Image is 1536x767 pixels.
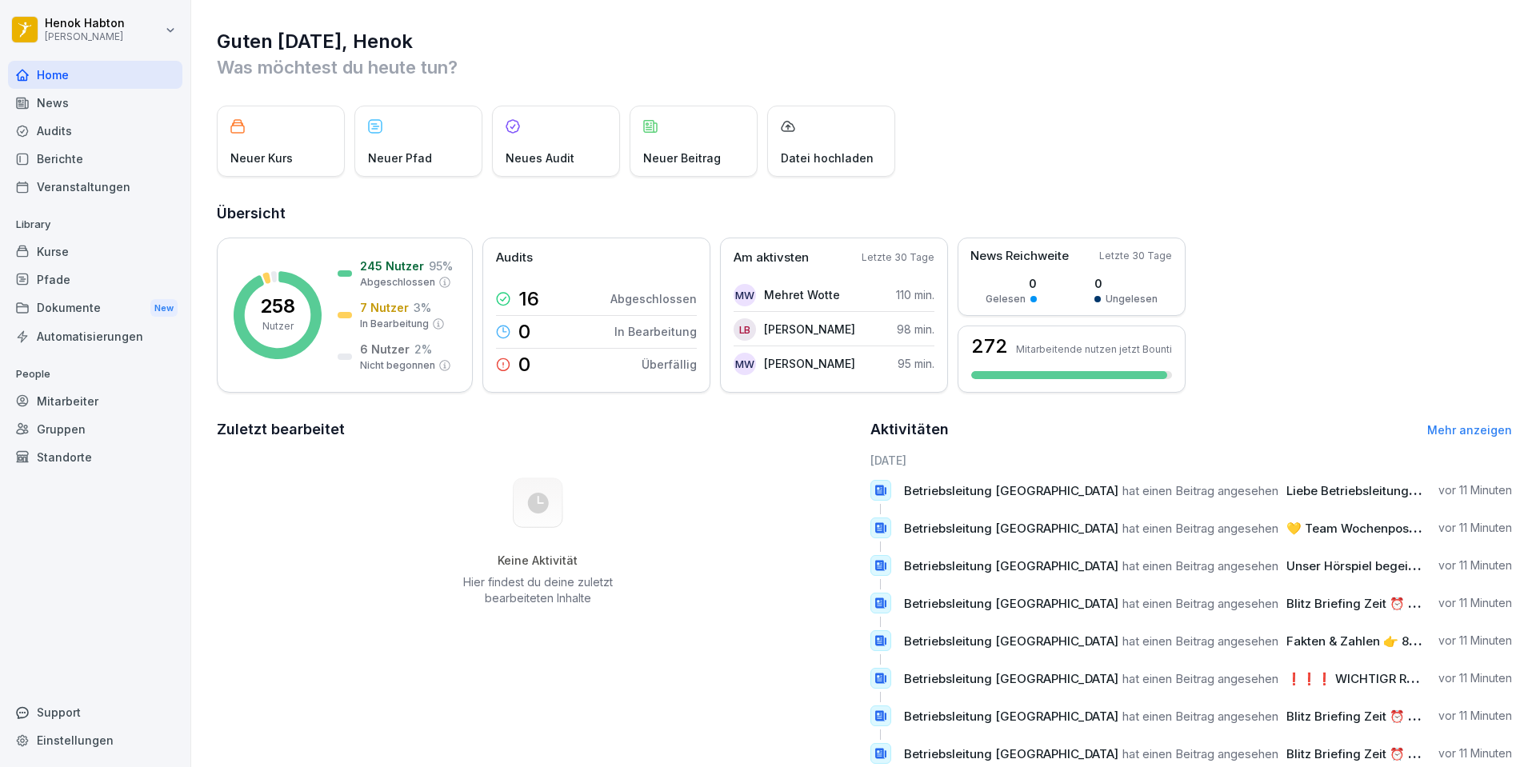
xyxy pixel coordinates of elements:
a: Mitarbeiter [8,387,182,415]
p: 245 Nutzer [360,258,424,274]
h3: 272 [971,337,1008,356]
span: Betriebsleitung [GEOGRAPHIC_DATA] [904,558,1118,573]
p: Mitarbeitende nutzen jetzt Bounti [1016,343,1172,355]
span: hat einen Beitrag angesehen [1122,521,1278,536]
p: 6 Nutzer [360,341,410,358]
div: MW [734,353,756,375]
div: Veranstaltungen [8,173,182,201]
p: Mehret Wotte [764,286,840,303]
a: Kurse [8,238,182,266]
p: 98 min. [897,321,934,338]
p: 2 % [414,341,432,358]
span: hat einen Beitrag angesehen [1122,633,1278,649]
a: Einstellungen [8,726,182,754]
p: [PERSON_NAME] [764,321,855,338]
p: 110 min. [896,286,934,303]
a: Pfade [8,266,182,294]
p: Audits [496,249,533,267]
a: Standorte [8,443,182,471]
a: Audits [8,117,182,145]
a: DokumenteNew [8,294,182,323]
a: News [8,89,182,117]
a: Berichte [8,145,182,173]
h5: Keine Aktivität [457,553,618,568]
p: Hier findest du deine zuletzt bearbeiteten Inhalte [457,574,618,606]
p: 16 [518,290,539,309]
span: hat einen Beitrag angesehen [1122,746,1278,761]
h2: Übersicht [217,202,1512,225]
p: vor 11 Minuten [1438,633,1512,649]
p: 0 [1094,275,1158,292]
div: LB [734,318,756,341]
p: Neuer Beitrag [643,150,721,166]
div: Dokumente [8,294,182,323]
p: vor 11 Minuten [1438,595,1512,611]
p: vor 11 Minuten [1438,520,1512,536]
p: Datei hochladen [781,150,874,166]
span: hat einen Beitrag angesehen [1122,558,1278,573]
h2: Zuletzt bearbeitet [217,418,859,441]
p: vor 11 Minuten [1438,670,1512,686]
span: hat einen Beitrag angesehen [1122,596,1278,611]
p: vor 11 Minuten [1438,745,1512,761]
span: Betriebsleitung [GEOGRAPHIC_DATA] [904,521,1118,536]
p: 0 [518,355,530,374]
span: Betriebsleitung [GEOGRAPHIC_DATA] [904,709,1118,724]
p: Überfällig [642,356,697,373]
p: People [8,362,182,387]
p: In Bearbeitung [614,323,697,340]
a: Gruppen [8,415,182,443]
a: Mehr anzeigen [1427,423,1512,437]
span: Betriebsleitung [GEOGRAPHIC_DATA] [904,671,1118,686]
p: Neuer Pfad [368,150,432,166]
p: 3 % [414,299,431,316]
p: Gelesen [986,292,1026,306]
a: Automatisierungen [8,322,182,350]
p: [PERSON_NAME] [45,31,125,42]
div: MW [734,284,756,306]
span: hat einen Beitrag angesehen [1122,709,1278,724]
p: Ungelesen [1106,292,1158,306]
p: 95 min. [898,355,934,372]
p: vor 11 Minuten [1438,557,1512,573]
p: Henok Habton [45,17,125,30]
span: Betriebsleitung [GEOGRAPHIC_DATA] [904,633,1118,649]
h1: Guten [DATE], Henok [217,29,1512,54]
p: Nicht begonnen [360,358,435,373]
div: New [150,299,178,318]
p: Abgeschlossen [610,290,697,307]
span: hat einen Beitrag angesehen [1122,483,1278,498]
p: Am aktivsten [734,249,809,267]
h6: [DATE] [870,452,1513,469]
p: Neues Audit [506,150,574,166]
p: Letzte 30 Tage [1099,249,1172,263]
a: Home [8,61,182,89]
p: Was möchtest du heute tun? [217,54,1512,80]
p: vor 11 Minuten [1438,708,1512,724]
span: Betriebsleitung [GEOGRAPHIC_DATA] [904,483,1118,498]
span: hat einen Beitrag angesehen [1122,671,1278,686]
span: Betriebsleitung [GEOGRAPHIC_DATA] [904,596,1118,611]
p: 258 [260,297,295,316]
p: vor 11 Minuten [1438,482,1512,498]
p: News Reichweite [970,247,1069,266]
p: 7 Nutzer [360,299,409,316]
p: 95 % [429,258,453,274]
p: [PERSON_NAME] [764,355,855,372]
span: Betriebsleitung [GEOGRAPHIC_DATA] [904,746,1118,761]
p: In Bearbeitung [360,317,429,331]
p: Library [8,212,182,238]
div: Support [8,698,182,726]
p: 0 [518,322,530,342]
h2: Aktivitäten [870,418,949,441]
p: 0 [986,275,1037,292]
